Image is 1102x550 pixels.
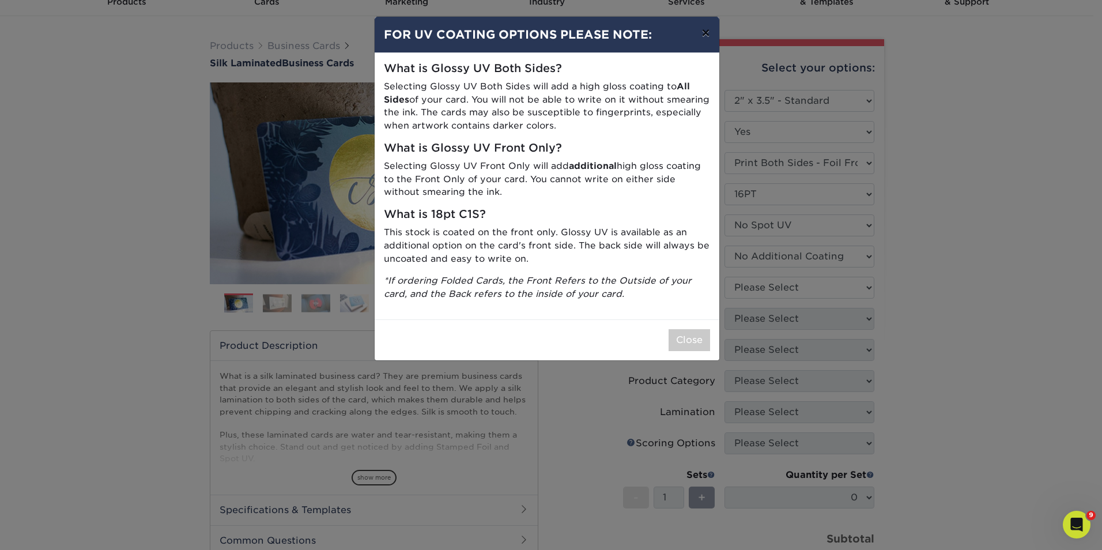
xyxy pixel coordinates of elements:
[384,160,710,199] p: Selecting Glossy UV Front Only will add high gloss coating to the Front Only of your card. You ca...
[384,142,710,155] h5: What is Glossy UV Front Only?
[1086,511,1096,520] span: 9
[669,329,710,351] button: Close
[692,17,719,49] button: ×
[384,208,710,221] h5: What is 18pt C1S?
[384,62,710,76] h5: What is Glossy UV Both Sides?
[384,81,690,105] strong: All Sides
[384,226,710,265] p: This stock is coated on the front only. Glossy UV is available as an additional option on the car...
[384,26,710,43] h4: FOR UV COATING OPTIONS PLEASE NOTE:
[384,80,710,133] p: Selecting Glossy UV Both Sides will add a high gloss coating to of your card. You will not be abl...
[384,275,692,299] i: *If ordering Folded Cards, the Front Refers to the Outside of your card, and the Back refers to t...
[1063,511,1090,538] iframe: Intercom live chat
[569,160,617,171] strong: additional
